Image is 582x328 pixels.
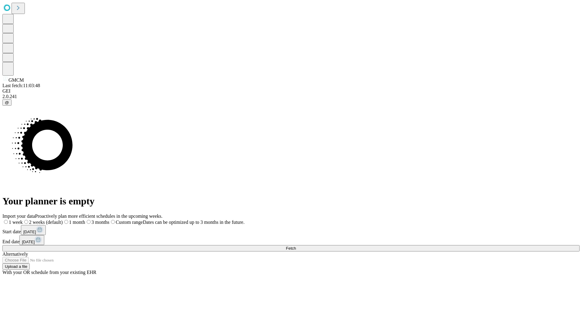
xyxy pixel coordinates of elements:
[4,220,8,224] input: 1 week
[2,83,40,88] span: Last fetch: 11:03:48
[2,225,580,235] div: Start date
[2,251,28,257] span: Alternatively
[2,235,580,245] div: End date
[8,77,24,83] span: GMCM
[2,270,96,275] span: With your OR schedule from your existing EHR
[87,220,91,224] input: 3 months
[29,220,63,225] span: 2 weeks (default)
[2,245,580,251] button: Fetch
[2,88,580,94] div: GEI
[2,94,580,99] div: 2.0.241
[64,220,68,224] input: 1 month
[2,196,580,207] h1: Your planner is empty
[286,246,296,251] span: Fetch
[21,225,46,235] button: [DATE]
[19,235,44,245] button: [DATE]
[69,220,85,225] span: 1 month
[2,214,35,219] span: Import your data
[111,220,115,224] input: Custom rangeDates can be optimized up to 3 months in the future.
[2,99,12,106] button: @
[116,220,143,225] span: Custom range
[2,263,30,270] button: Upload a file
[5,100,9,105] span: @
[9,220,23,225] span: 1 week
[22,240,35,244] span: [DATE]
[23,230,36,234] span: [DATE]
[24,220,28,224] input: 2 weeks (default)
[92,220,109,225] span: 3 months
[143,220,244,225] span: Dates can be optimized up to 3 months in the future.
[35,214,162,219] span: Proactively plan more efficient schedules in the upcoming weeks.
